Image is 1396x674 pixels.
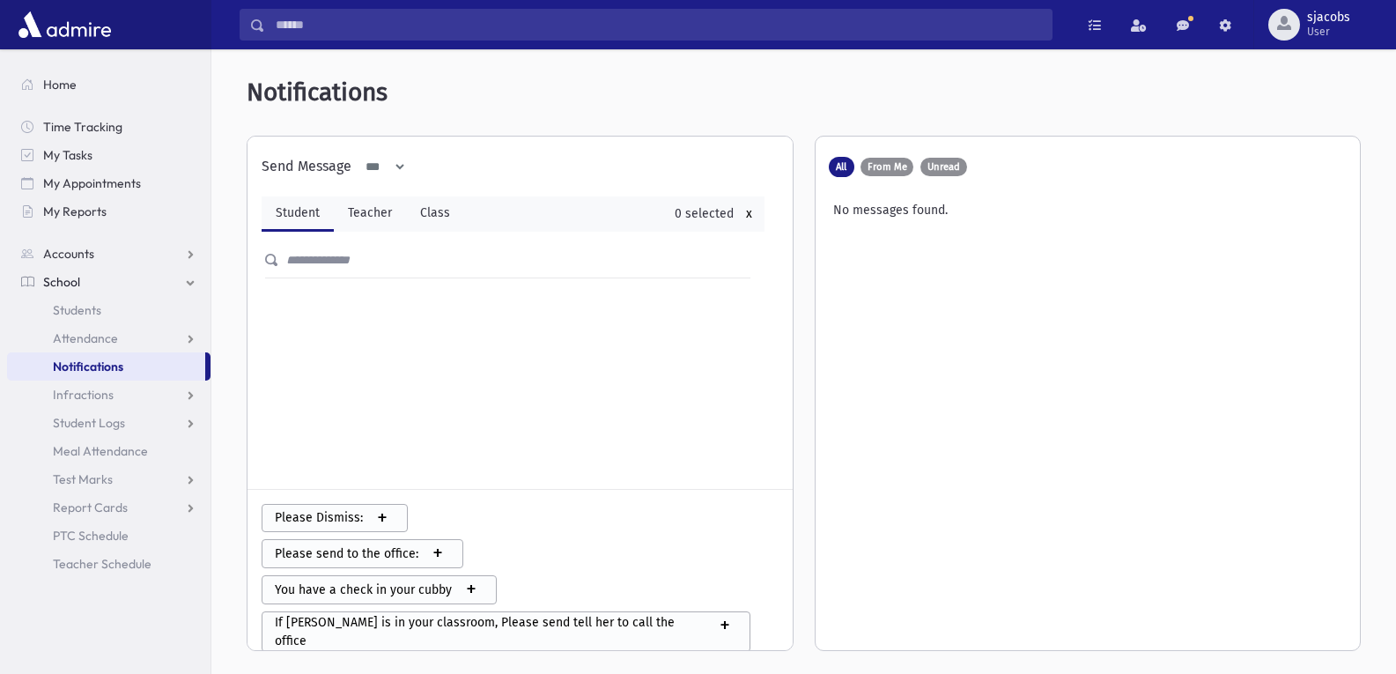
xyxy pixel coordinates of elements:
a: My Appointments [7,169,211,197]
span: Time Tracking [43,119,122,135]
span: Student Logs [53,415,125,431]
a: PTC Schedule [7,522,211,550]
span: My Appointments [43,175,141,191]
span: Students [53,302,101,318]
span: + [705,613,744,650]
span: Accounts [43,246,94,262]
div: Send Message [262,156,351,177]
span: + [418,541,457,567]
span: If [PERSON_NAME] is in your classroom, Please send tell her to call the office [268,613,705,650]
span: My Reports [43,204,107,219]
a: My Reports [7,197,211,226]
input: Search [265,9,1052,41]
a: Students [7,296,211,324]
a: Class [406,196,464,232]
span: From Me [868,162,907,172]
span: Notifications [53,359,123,374]
span: Please Dismiss: [268,508,363,527]
span: All [836,162,846,172]
span: Teacher Schedule [53,556,151,572]
span: + [452,577,491,603]
span: Infractions [53,387,114,403]
img: AdmirePro [14,7,115,42]
span: You have a check in your cubby [268,581,452,599]
span: PTC Schedule [53,528,129,544]
a: Report Cards [7,493,211,522]
a: Teacher Schedule [7,550,211,578]
a: Test Marks [7,465,211,493]
span: sjacobs [1307,11,1350,25]
span: Test Marks [53,471,113,487]
button: Please Dismiss: + [262,504,408,533]
span: Report Cards [53,500,128,515]
span: My Tasks [43,147,92,163]
a: Meal Attendance [7,437,211,465]
a: Student [262,196,334,232]
button: x [741,204,757,224]
span: Please send to the office: [268,544,418,563]
a: Time Tracking [7,113,211,141]
a: Home [7,70,211,99]
span: Unread [927,162,960,172]
button: If [PERSON_NAME] is in your classroom, Please send tell her to call the office + [262,611,750,652]
button: You have a check in your cubby + [262,575,497,604]
span: User [1307,25,1350,39]
a: Accounts [7,240,211,268]
span: Attendance [53,330,118,346]
div: AdntfToShow [830,158,967,176]
span: + [363,506,402,531]
a: School [7,268,211,296]
div: 0 selected [675,204,734,223]
span: Meal Attendance [53,443,148,459]
span: Notifications [247,78,388,107]
span: School [43,274,80,290]
a: Infractions [7,381,211,409]
span: Home [43,77,77,93]
a: Attendance [7,324,211,352]
a: Student Logs [7,409,211,437]
a: Teacher [334,196,406,232]
a: Notifications [7,352,205,381]
a: My Tasks [7,141,211,169]
div: No messages found. [830,194,1347,219]
button: Please send to the office: + [262,539,463,568]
